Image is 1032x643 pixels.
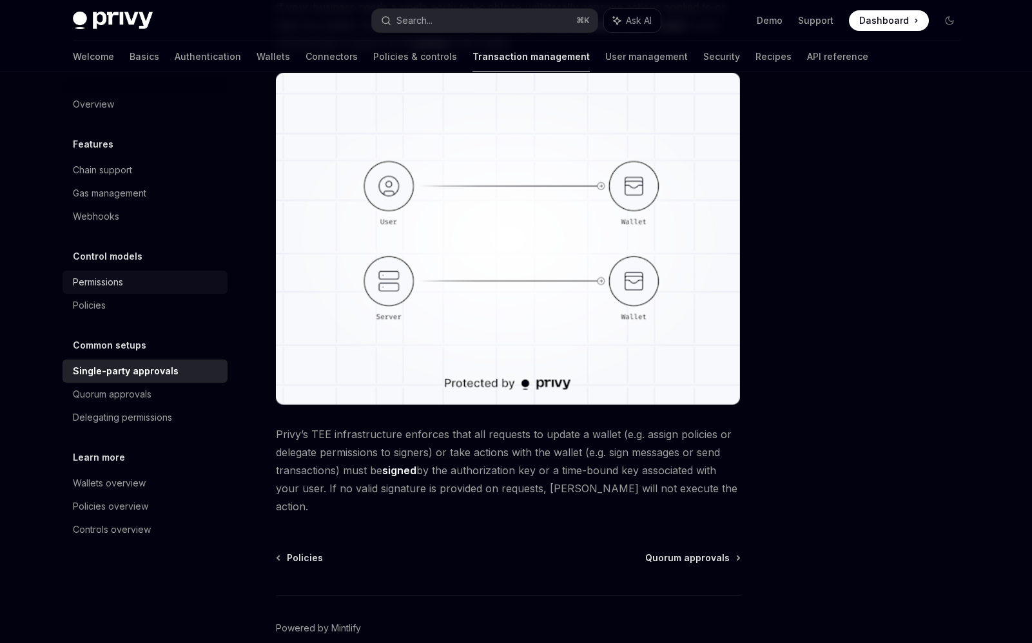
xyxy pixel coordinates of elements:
[130,41,159,72] a: Basics
[703,41,740,72] a: Security
[73,410,172,425] div: Delegating permissions
[63,158,228,182] a: Chain support
[73,249,142,264] h5: Control models
[73,162,132,178] div: Chain support
[73,274,123,290] div: Permissions
[604,9,661,32] button: Ask AI
[396,13,433,28] div: Search...
[472,41,590,72] a: Transaction management
[382,464,416,477] strong: signed
[798,14,833,27] a: Support
[63,472,228,495] a: Wallets overview
[276,425,741,515] span: Privy’s TEE infrastructure enforces that all requests to update a wallet (e.g. assign policies or...
[63,93,228,116] a: Overview
[73,186,146,201] div: Gas management
[73,363,179,379] div: Single-party approvals
[73,97,114,112] div: Overview
[63,406,228,429] a: Delegating permissions
[63,182,228,205] a: Gas management
[807,41,868,72] a: API reference
[73,209,119,224] div: Webhooks
[626,14,652,27] span: Ask AI
[63,360,228,383] a: Single-party approvals
[63,383,228,406] a: Quorum approvals
[63,518,228,541] a: Controls overview
[645,552,730,564] span: Quorum approvals
[276,73,741,405] img: single party approval
[63,294,228,317] a: Policies
[372,9,598,32] button: Search...⌘K
[73,387,151,402] div: Quorum approvals
[73,338,146,353] h5: Common setups
[939,10,960,31] button: Toggle dark mode
[757,14,783,27] a: Demo
[73,499,148,514] div: Policies overview
[73,475,146,491] div: Wallets overview
[645,552,739,564] a: Quorum approvals
[63,495,228,518] a: Policies overview
[287,552,323,564] span: Policies
[73,298,106,313] div: Policies
[306,41,358,72] a: Connectors
[373,41,457,72] a: Policies & controls
[859,14,909,27] span: Dashboard
[73,450,125,465] h5: Learn more
[755,41,792,72] a: Recipes
[576,15,590,26] span: ⌘ K
[849,10,929,31] a: Dashboard
[73,522,151,537] div: Controls overview
[63,271,228,294] a: Permissions
[175,41,241,72] a: Authentication
[63,205,228,228] a: Webhooks
[73,41,114,72] a: Welcome
[605,41,688,72] a: User management
[73,12,153,30] img: dark logo
[73,137,113,152] h5: Features
[257,41,290,72] a: Wallets
[276,622,361,635] a: Powered by Mintlify
[277,552,323,564] a: Policies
